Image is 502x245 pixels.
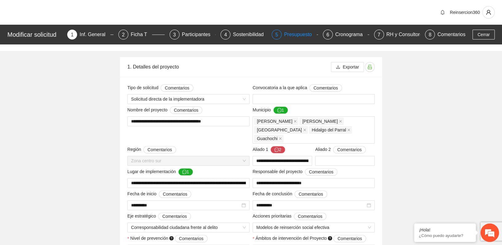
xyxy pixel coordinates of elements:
span: Comentarios [309,168,333,175]
span: Aliado 2 [315,146,366,153]
span: Exportar [343,64,359,70]
span: Solicitud directa de la implementadora [131,94,246,104]
span: message [274,147,279,152]
span: Región [127,146,176,153]
span: message [182,170,187,175]
span: Nivel de prevención [130,235,207,242]
span: Responsable del proyecto [253,168,337,176]
button: Aliado 2 [333,146,365,153]
span: 8 [429,32,431,37]
span: Guachochi [257,135,278,142]
button: Lugar de implementación [178,168,193,176]
span: close [303,128,306,131]
span: Fecha de inicio [127,190,191,198]
span: Chihuahua [254,126,308,134]
button: unlock [365,62,375,72]
button: Cerrar [472,30,495,39]
span: question-circle [328,236,332,240]
span: bell [438,10,447,15]
span: Hidalgo del Parral [309,126,352,134]
button: Fecha de inicio [159,190,191,198]
button: Nivel de prevención question-circle [175,235,207,242]
span: question-circle [169,236,174,240]
p: ¿Cómo puedo ayudarte? [419,233,471,238]
span: 1 [71,32,74,37]
span: Comentarios [337,235,362,242]
div: Cronograma [335,30,368,39]
span: Lugar de implementación [127,168,193,176]
textarea: Escriba su mensaje y pulse “Intro” [3,168,117,190]
span: Reinsercion360 [450,10,480,15]
span: Zona centro sur [131,156,246,165]
span: close [279,137,282,140]
button: Acciones prioritarias [294,213,326,220]
span: Convocatoria a la que aplica [253,84,342,92]
button: Tipo de solicitud [161,84,193,92]
button: downloadExportar [331,62,364,72]
span: close [347,128,350,131]
span: Cerrar [477,31,490,38]
div: Modificar solicitud [7,30,64,39]
div: Participantes [182,30,216,39]
span: 5 [275,32,278,37]
span: [GEOGRAPHIC_DATA] [257,127,302,133]
span: Eje estratégico [127,213,191,220]
span: Ámbitos de intervención del Proyecto [255,235,366,242]
span: Comentarios [313,85,338,91]
span: Comentarios [298,191,323,197]
span: download [336,65,340,70]
div: Sostenibilidad [233,30,269,39]
span: Cuauhtémoc [254,118,298,125]
button: Eje estratégico [158,213,191,220]
div: 3Participantes [170,30,216,39]
span: Comentarios [337,146,361,153]
span: Comentarios [298,213,322,220]
div: 5Presupuesto [272,30,318,39]
div: 2Ficha T [118,30,165,39]
span: Aliado 1 [253,146,285,153]
div: ¡Hola! [419,227,471,232]
span: Guachochi [254,135,283,142]
div: Inf. General [80,30,110,39]
div: RH y Consultores [386,30,430,39]
div: Ficha T [131,30,152,39]
span: Comentarios [147,146,172,153]
span: Comentarios [179,235,203,242]
span: Acciones prioritarias [253,213,326,220]
span: Municipio [253,106,288,114]
span: 4 [224,32,227,37]
span: 3 [173,32,176,37]
span: Modelos de reinserción social efectiva [256,223,371,232]
span: user [483,10,494,15]
div: 6Cronograma [323,30,369,39]
span: 6 [326,32,329,37]
div: 7RH y Consultores [374,30,420,39]
span: Tipo de solicitud [127,84,193,92]
span: Nombre del proyecto [127,106,202,114]
button: Fecha de conclusión [294,190,327,198]
button: bell [438,7,447,17]
button: user [482,6,495,19]
div: 1Inf. General [67,30,113,39]
span: Comentarios [163,191,187,197]
span: Comentarios [174,107,198,114]
button: Municipio [273,106,288,114]
span: close [294,120,297,123]
button: Aliado 1 [270,146,285,153]
button: Región [143,146,176,153]
div: 1. Detalles del proyecto [127,58,331,76]
span: Aquiles Serdán [299,118,344,125]
span: Comentarios [162,213,187,220]
span: [PERSON_NAME] [302,118,338,125]
button: Ámbitos de intervención del Proyecto question-circle [333,235,366,242]
span: close [339,120,342,123]
span: Fecha de conclusión [253,190,327,198]
button: Responsable del proyecto [305,168,337,176]
span: Corresponsabilidad ciudadana frente al delito [131,223,246,232]
span: Comentarios [165,85,189,91]
button: Convocatoria a la que aplica [309,84,342,92]
span: message [277,108,282,113]
div: Minimizar ventana de chat en vivo [101,3,116,18]
div: Chatee con nosotros ahora [32,31,104,39]
button: Nombre del proyecto [170,106,202,114]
